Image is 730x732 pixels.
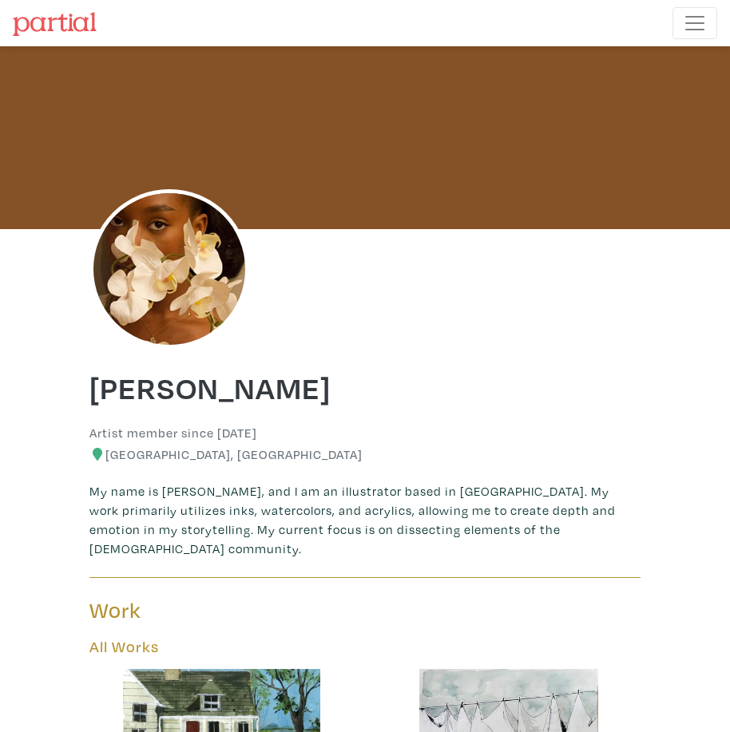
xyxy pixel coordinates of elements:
[89,189,249,349] img: phpThumb.php
[89,637,641,656] h5: All Works
[89,481,641,558] p: My name is [PERSON_NAME], and I am an illustrator based in [GEOGRAPHIC_DATA]. My work primarily u...
[89,425,257,441] h6: Artist member since [DATE]
[89,447,641,462] h6: [GEOGRAPHIC_DATA], [GEOGRAPHIC_DATA]
[672,7,717,39] button: Toggle navigation
[89,597,353,624] h3: Work
[89,368,641,406] h1: [PERSON_NAME]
